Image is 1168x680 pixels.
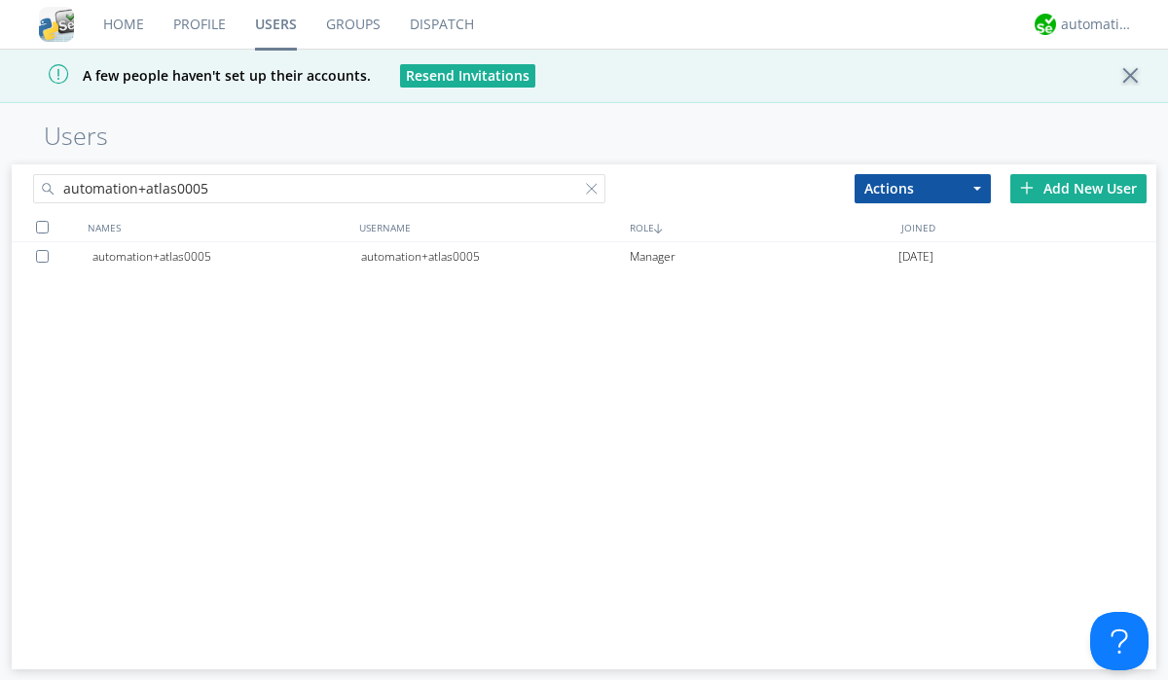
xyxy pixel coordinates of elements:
[361,242,630,271] div: automation+atlas0005
[855,174,991,203] button: Actions
[92,242,361,271] div: automation+atlas0005
[33,174,605,203] input: Search users
[1061,15,1134,34] div: automation+atlas
[898,242,933,271] span: [DATE]
[1035,14,1056,35] img: d2d01cd9b4174d08988066c6d424eccd
[354,213,626,241] div: USERNAME
[1010,174,1147,203] div: Add New User
[1090,612,1149,670] iframe: Toggle Customer Support
[630,242,898,271] div: Manager
[896,213,1168,241] div: JOINED
[39,7,74,42] img: cddb5a64eb264b2086981ab96f4c1ba7
[625,213,896,241] div: ROLE
[1020,181,1034,195] img: plus.svg
[400,64,535,88] button: Resend Invitations
[15,66,371,85] span: A few people haven't set up their accounts.
[12,242,1156,271] a: automation+atlas0005automation+atlas0005Manager[DATE]
[83,213,354,241] div: NAMES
